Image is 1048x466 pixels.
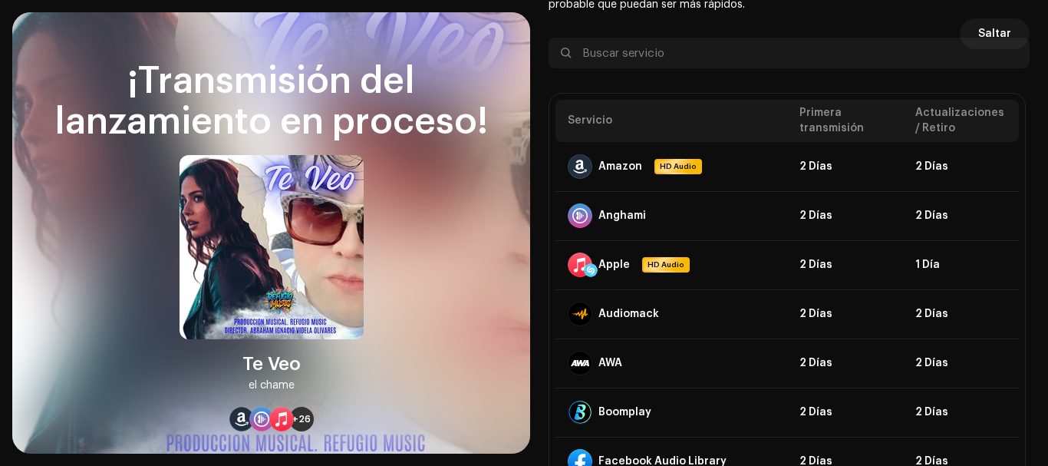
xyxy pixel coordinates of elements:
[903,388,1019,437] td: 2 Días
[598,357,622,369] div: AWA
[598,210,646,222] div: Anghami
[644,259,688,271] span: HD Audio
[787,100,903,142] th: Primera transmisión
[598,259,630,271] div: Apple
[787,191,903,240] td: 2 Días
[787,240,903,289] td: 2 Días
[903,339,1019,388] td: 2 Días
[787,339,903,388] td: 2 Días
[978,18,1011,49] span: Saltar
[598,406,651,418] div: Boomplay
[598,308,659,320] div: Audiomack
[242,352,301,376] div: Te Veo
[249,376,295,395] div: el chame
[292,413,311,425] span: +26
[960,18,1030,49] button: Saltar
[903,100,1019,142] th: Actualizaciones / Retiro
[903,191,1019,240] td: 2 Días
[787,142,903,191] td: 2 Días
[549,38,1030,68] input: Buscar servicio
[656,160,700,173] span: HD Audio
[555,100,787,142] th: Servicio
[903,142,1019,191] td: 2 Días
[903,289,1019,339] td: 2 Días
[787,289,903,339] td: 2 Días
[903,240,1019,289] td: 1 Día
[180,155,364,339] img: d1fc53d0-989a-4798-98d0-1c30ead9eb6f
[787,388,903,437] td: 2 Días
[598,160,642,173] div: Amazon
[31,61,512,143] div: ¡Transmisión del lanzamiento en proceso!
